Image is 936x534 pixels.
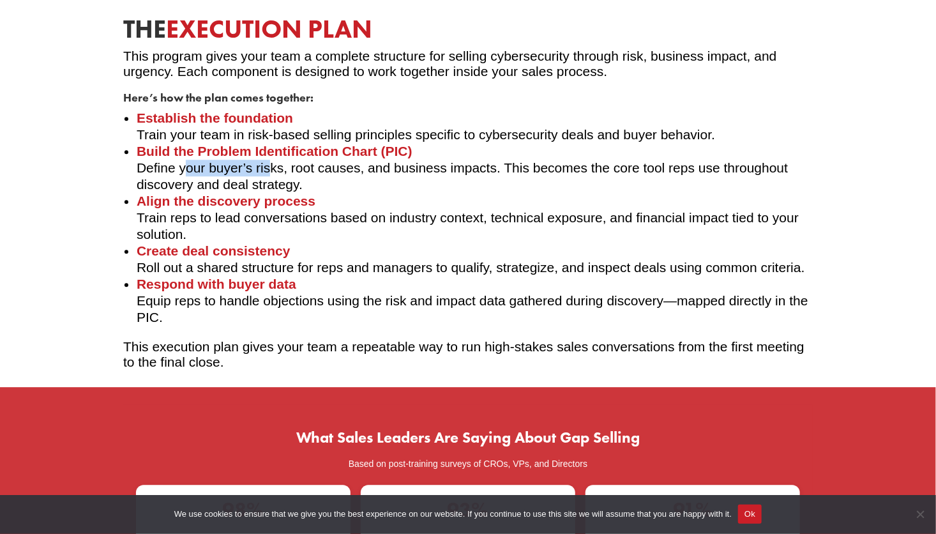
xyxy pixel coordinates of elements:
span: Execution Plan [166,13,372,45]
h4: Here’s how the plan comes together: [123,92,813,110]
strong: Respond with buyer data [137,277,296,291]
li: Train reps to lead conversations based on industry context, technical exposure, and financial imp... [137,193,813,243]
p: Based on post-training surveys of CROs, VPs, and Directors [136,457,800,472]
p: This execution plan gives your team a repeatable way to run high-stakes sales conversations from ... [123,339,813,370]
span: No [914,508,926,521]
strong: Create deal consistency [137,243,290,258]
p: This program gives your team a complete structure for selling cybersecurity through risk, busines... [123,49,813,93]
button: Ok [738,505,762,524]
span: Align the discovery process [137,194,315,208]
li: Equip reps to handle objections using the risk and impact data gathered during discovery—mapped d... [137,276,813,326]
li: Define your buyer’s risks, root causes, and business impacts. This becomes the core tool reps use... [137,143,813,193]
li: Train your team in risk-based selling principles specific to cybersecurity deals and buyer behavior. [137,110,813,143]
span: Establish the foundation [137,111,293,125]
li: Roll out a shared structure for reps and managers to qualify, strategize, and inspect deals using... [137,243,813,276]
h2: What Sales Leaders Are Saying About Gap Selling [136,430,800,452]
span: Build the Problem Identification Chart (PIC) [137,144,412,158]
h3: The [123,17,813,49]
span: We use cookies to ensure that we give you the best experience on our website. If you continue to ... [174,508,732,521]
